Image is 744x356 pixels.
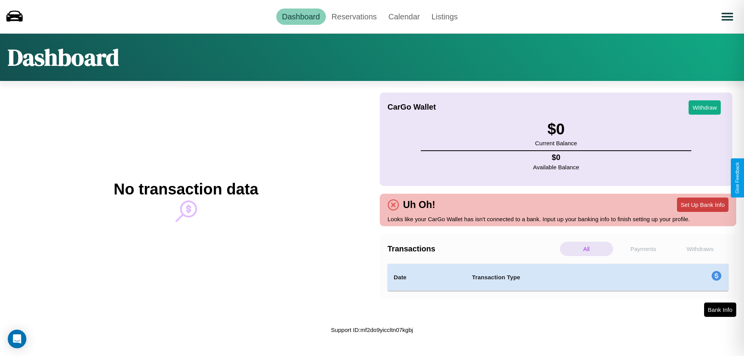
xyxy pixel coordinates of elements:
h4: CarGo Wallet [387,103,436,112]
p: Withdraws [673,242,727,256]
h2: No transaction data [114,181,258,198]
button: Bank Info [704,303,736,317]
button: Set Up Bank Info [677,198,728,212]
h4: Transactions [387,244,558,253]
p: Available Balance [533,162,579,172]
h4: Date [394,273,460,282]
p: Support ID: mf2do9yiccltn07kgbj [331,325,413,335]
h3: $ 0 [535,120,577,138]
h4: $ 0 [533,153,579,162]
div: Give Feedback [735,162,740,194]
p: Payments [617,242,670,256]
h1: Dashboard [8,41,119,73]
p: All [560,242,613,256]
div: Open Intercom Messenger [8,330,26,348]
p: Current Balance [535,138,577,148]
p: Looks like your CarGo Wallet has isn't connected to a bank. Input up your banking info to finish ... [387,214,728,224]
a: Dashboard [276,9,326,25]
button: Withdraw [689,100,721,115]
a: Listings [425,9,463,25]
a: Reservations [326,9,383,25]
button: Open menu [716,6,738,28]
table: simple table [387,264,728,291]
a: Calendar [382,9,425,25]
h4: Transaction Type [472,273,648,282]
h4: Uh Oh! [399,199,439,210]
